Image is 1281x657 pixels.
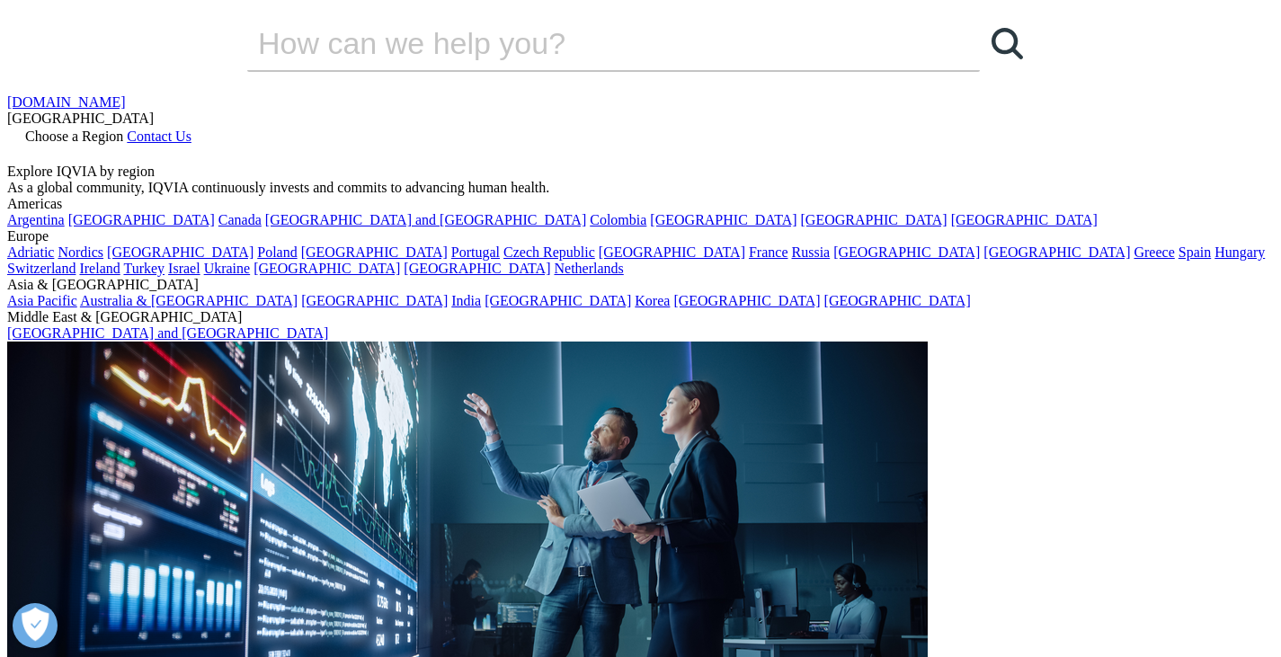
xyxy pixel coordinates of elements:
a: Switzerland [7,261,76,276]
a: Argentina [7,212,65,227]
input: 検索する [247,16,929,70]
div: [GEOGRAPHIC_DATA] [7,111,1274,127]
a: Nordics [58,244,103,260]
svg: Search [992,28,1023,59]
a: Czech Republic [503,244,595,260]
div: Middle East & [GEOGRAPHIC_DATA] [7,309,1274,325]
a: [GEOGRAPHIC_DATA] [68,212,215,227]
a: [GEOGRAPHIC_DATA] [824,293,971,308]
a: Netherlands [554,261,623,276]
a: France [749,244,788,260]
a: [GEOGRAPHIC_DATA] [485,293,631,308]
div: As a global community, IQVIA continuously invests and commits to advancing human health. [7,180,1274,196]
a: [GEOGRAPHIC_DATA] [107,244,254,260]
a: Poland [257,244,297,260]
a: Turkey [123,261,165,276]
a: Israel [168,261,200,276]
a: [GEOGRAPHIC_DATA] [801,212,947,227]
a: Canada [218,212,262,227]
a: Portugal [451,244,500,260]
a: Ireland [79,261,120,276]
div: Americas [7,196,1274,212]
a: Colombia [590,212,646,227]
div: Europe [7,228,1274,244]
a: [GEOGRAPHIC_DATA] [833,244,980,260]
button: 優先設定センターを開く [13,603,58,648]
a: [GEOGRAPHIC_DATA] [599,244,745,260]
a: Australia & [GEOGRAPHIC_DATA] [80,293,298,308]
div: Explore IQVIA by region [7,164,1274,180]
a: Greece [1134,244,1174,260]
a: Russia [792,244,831,260]
span: Choose a Region [25,129,123,144]
a: [GEOGRAPHIC_DATA] and [GEOGRAPHIC_DATA] [7,325,328,341]
a: 検索する [980,16,1034,70]
a: [GEOGRAPHIC_DATA] [404,261,550,276]
a: [GEOGRAPHIC_DATA] [650,212,796,227]
a: [DOMAIN_NAME] [7,94,126,110]
a: Ukraine [204,261,251,276]
a: India [451,293,481,308]
a: Spain [1179,244,1211,260]
a: Adriatic [7,244,54,260]
a: Contact Us [127,129,191,144]
a: [GEOGRAPHIC_DATA] [301,293,448,308]
a: [GEOGRAPHIC_DATA] and [GEOGRAPHIC_DATA] [265,212,586,227]
a: [GEOGRAPHIC_DATA] [951,212,1098,227]
a: Asia Pacific [7,293,77,308]
a: [GEOGRAPHIC_DATA] [673,293,820,308]
a: Hungary [1214,244,1265,260]
a: [GEOGRAPHIC_DATA] [983,244,1130,260]
a: Korea [635,293,670,308]
div: Asia & [GEOGRAPHIC_DATA] [7,277,1274,293]
a: [GEOGRAPHIC_DATA] [301,244,448,260]
a: [GEOGRAPHIC_DATA] [254,261,400,276]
